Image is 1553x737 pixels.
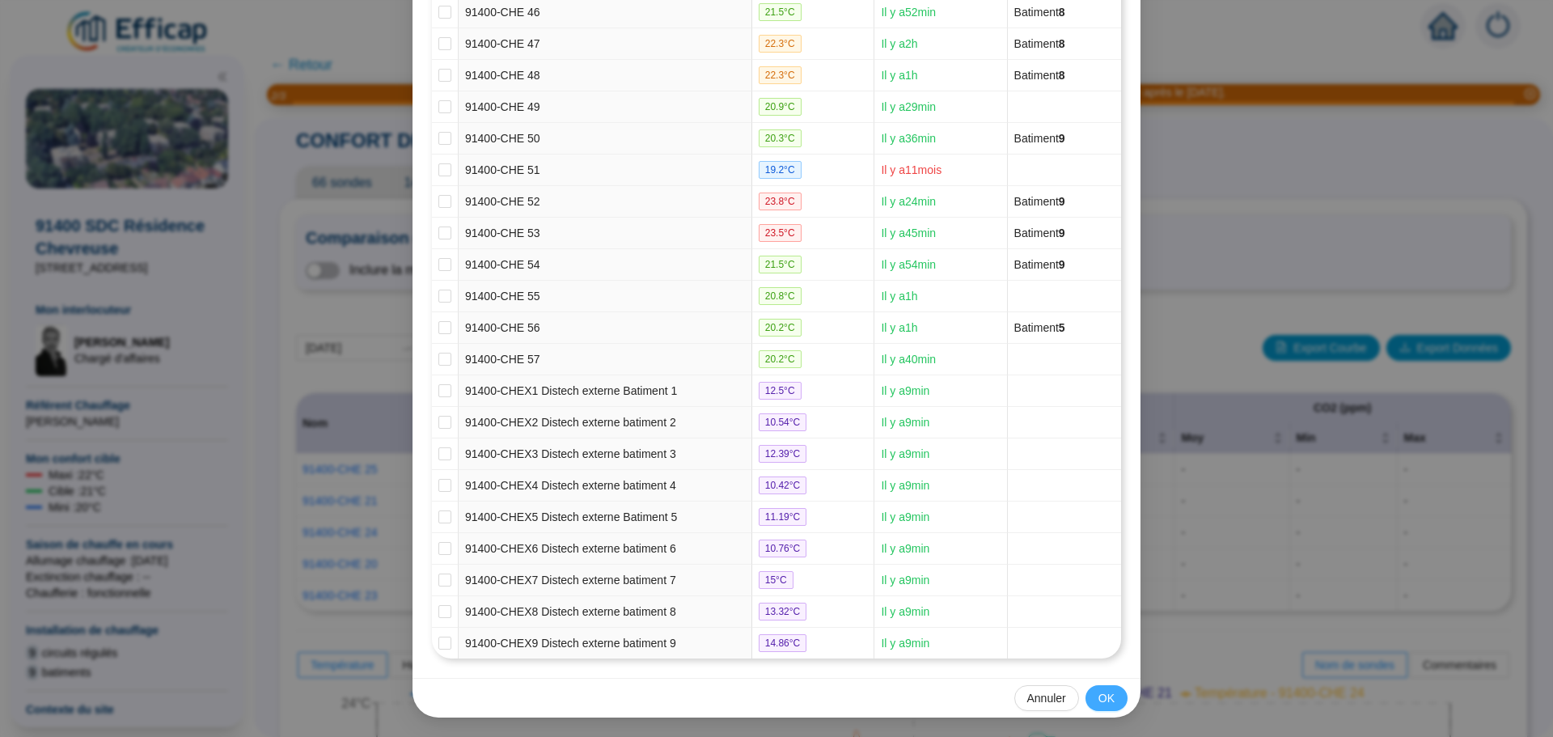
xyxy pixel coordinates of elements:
[1059,195,1065,208] span: 9
[881,574,929,587] span: Il y a 9 min
[881,447,929,460] span: Il y a 9 min
[1059,69,1065,82] span: 8
[759,350,802,368] span: 20.2 °C
[459,312,752,344] td: 91400-CHE 56
[881,416,929,429] span: Il y a 9 min
[1059,321,1065,334] span: 5
[459,155,752,186] td: 91400-CHE 51
[881,227,936,239] span: Il y a 45 min
[759,477,807,494] span: 10.42 °C
[459,470,752,502] td: 91400-CHEX4 Distech externe batiment 4
[881,605,929,618] span: Il y a 9 min
[1085,685,1128,711] button: OK
[459,249,752,281] td: 91400-CHE 54
[759,66,802,84] span: 22.3 °C
[881,479,929,492] span: Il y a 9 min
[1014,6,1065,19] span: Batiment
[459,375,752,407] td: 91400-CHEX1 Distech externe Batiment 1
[881,321,917,334] span: Il y a 1 h
[881,163,942,176] span: Il y a 11 mois
[459,344,752,375] td: 91400-CHE 57
[881,132,936,145] span: Il y a 36 min
[759,634,807,652] span: 14.86 °C
[459,628,752,659] td: 91400-CHEX9 Distech externe batiment 9
[459,502,752,533] td: 91400-CHEX5 Distech externe Batiment 5
[1014,258,1065,271] span: Batiment
[759,129,802,147] span: 20.3 °C
[459,438,752,470] td: 91400-CHEX3 Distech externe batiment 3
[1098,690,1115,707] span: OK
[881,290,917,303] span: Il y a 1 h
[881,6,936,19] span: Il y a 52 min
[881,195,936,208] span: Il y a 24 min
[881,384,929,397] span: Il y a 9 min
[459,91,752,123] td: 91400-CHE 49
[759,256,802,273] span: 21.5 °C
[1014,132,1065,145] span: Batiment
[881,37,917,50] span: Il y a 2 h
[1014,321,1065,334] span: Batiment
[881,353,936,366] span: Il y a 40 min
[1014,685,1079,711] button: Annuler
[759,98,802,116] span: 20.9 °C
[759,603,807,621] span: 13.32 °C
[1027,690,1066,707] span: Annuler
[881,100,936,113] span: Il y a 29 min
[1014,227,1065,239] span: Batiment
[459,407,752,438] td: 91400-CHEX2 Distech externe batiment 2
[459,533,752,565] td: 91400-CHEX6 Distech externe batiment 6
[759,445,807,463] span: 12.39 °C
[759,571,793,589] span: 15 °C
[459,28,752,60] td: 91400-CHE 47
[759,382,802,400] span: 12.5 °C
[881,69,917,82] span: Il y a 1 h
[759,193,802,210] span: 23.8 °C
[1059,132,1065,145] span: 9
[759,319,802,337] span: 20.2 °C
[1014,69,1065,82] span: Batiment
[759,287,802,305] span: 20.8 °C
[1059,6,1065,19] span: 8
[1014,37,1065,50] span: Batiment
[459,281,752,312] td: 91400-CHE 55
[881,637,929,650] span: Il y a 9 min
[459,596,752,628] td: 91400-CHEX8 Distech externe batiment 8
[459,565,752,596] td: 91400-CHEX7 Distech externe batiment 7
[1059,227,1065,239] span: 9
[1014,195,1065,208] span: Batiment
[459,218,752,249] td: 91400-CHE 53
[881,542,929,555] span: Il y a 9 min
[759,540,807,557] span: 10.76 °C
[1059,258,1065,271] span: 9
[881,510,929,523] span: Il y a 9 min
[759,161,802,179] span: 19.2 °C
[459,186,752,218] td: 91400-CHE 52
[759,224,802,242] span: 23.5 °C
[759,413,807,431] span: 10.54 °C
[459,123,752,155] td: 91400-CHE 50
[459,60,752,91] td: 91400-CHE 48
[759,3,802,21] span: 21.5 °C
[1059,37,1065,50] span: 8
[759,508,807,526] span: 11.19 °C
[881,258,936,271] span: Il y a 54 min
[759,35,802,53] span: 22.3 °C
